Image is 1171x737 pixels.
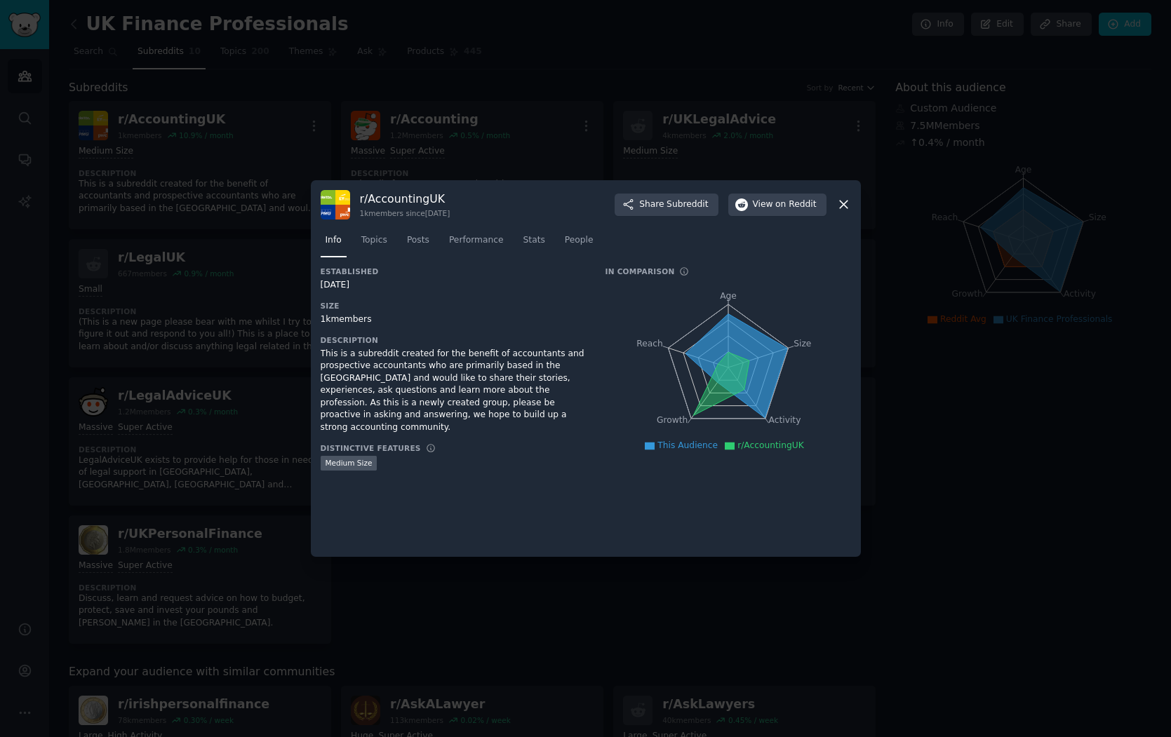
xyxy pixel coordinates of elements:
span: Info [326,234,342,247]
span: Share [639,198,708,211]
span: Topics [361,234,387,247]
h3: In Comparison [605,266,675,276]
tspan: Size [794,338,811,348]
button: ShareSubreddit [615,194,718,216]
tspan: Activity [768,415,801,425]
a: Info [321,229,347,258]
span: Subreddit [667,198,708,211]
h3: Size [321,301,586,311]
tspan: Age [720,291,737,301]
span: View [753,198,817,211]
h3: Established [321,266,586,276]
img: AccountingUK [321,190,350,219]
span: Performance [449,234,504,247]
a: Performance [444,229,509,258]
div: 1k members [321,313,586,326]
h3: Description [321,335,586,345]
span: People [565,234,594,247]
div: This is a subreddit created for the benefit of accountants and prospective accountants who are pr... [321,348,586,434]
a: Posts [402,229,434,258]
div: 1k members since [DATE] [360,208,450,218]
a: Topics [356,229,392,258]
h3: Distinctive Features [321,443,421,453]
div: [DATE] [321,279,586,292]
tspan: Reach [636,338,663,348]
span: r/AccountingUK [737,440,804,450]
span: Stats [523,234,545,247]
div: Medium Size [321,456,377,471]
span: This Audience [657,440,718,450]
span: on Reddit [775,198,816,211]
span: Posts [407,234,429,247]
tspan: Growth [657,415,688,425]
a: People [560,229,598,258]
a: Stats [518,229,550,258]
button: Viewon Reddit [728,194,827,216]
h3: r/ AccountingUK [360,191,450,206]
